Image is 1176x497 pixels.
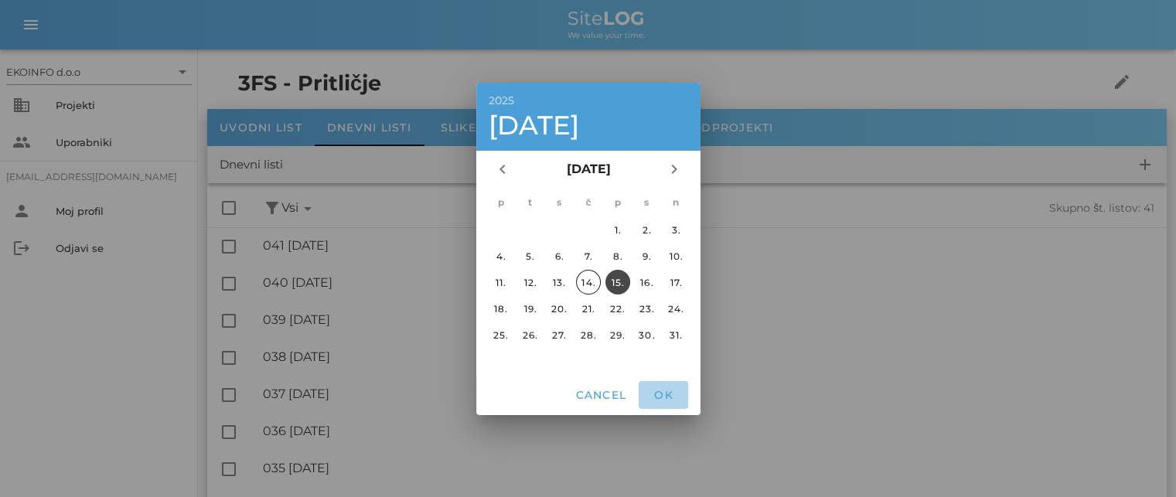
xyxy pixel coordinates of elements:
[517,302,542,314] div: 19.
[489,95,688,106] div: 2025
[575,302,600,314] div: 21.
[489,155,516,183] button: Prejšnji mesec
[575,328,600,340] div: 28.
[605,302,629,314] div: 22.
[660,155,688,183] button: Naslednji mesec
[488,296,513,321] button: 18.
[634,322,659,347] button: 30.
[568,381,632,409] button: Cancel
[488,322,513,347] button: 25.
[663,328,688,340] div: 31.
[603,189,631,216] th: p
[493,160,512,179] i: chevron_left
[574,189,602,216] th: č
[663,250,688,261] div: 10.
[547,296,571,321] button: 20.
[516,189,544,216] th: t
[634,276,659,288] div: 16.
[645,388,682,402] span: OK
[488,302,513,314] div: 18.
[517,276,542,288] div: 12.
[662,189,690,216] th: n
[547,302,571,314] div: 20.
[547,322,571,347] button: 27.
[1099,423,1176,497] div: Pripomoček za klepet
[634,302,659,314] div: 23.
[488,243,513,268] button: 4.
[634,223,659,235] div: 2.
[517,270,542,294] button: 12.
[663,296,688,321] button: 24.
[634,250,659,261] div: 9.
[605,328,629,340] div: 29.
[488,270,513,294] button: 11.
[576,276,599,288] div: 14.
[634,217,659,242] button: 2.
[663,223,688,235] div: 3.
[488,250,513,261] div: 4.
[547,250,571,261] div: 6.
[605,250,629,261] div: 8.
[517,243,542,268] button: 5.
[517,250,542,261] div: 5.
[489,112,688,138] div: [DATE]
[663,217,688,242] button: 3.
[634,270,659,294] button: 16.
[663,276,688,288] div: 17.
[665,160,683,179] i: chevron_right
[639,381,688,409] button: OK
[605,217,629,242] button: 1.
[545,189,573,216] th: s
[547,243,571,268] button: 6.
[663,270,688,294] button: 17.
[634,296,659,321] button: 23.
[560,154,616,185] button: [DATE]
[487,189,515,216] th: p
[517,296,542,321] button: 19.
[605,243,629,268] button: 8.
[663,302,688,314] div: 24.
[1099,423,1176,497] iframe: Chat Widget
[547,270,571,294] button: 13.
[488,328,513,340] div: 25.
[634,328,659,340] div: 30.
[575,296,600,321] button: 21.
[547,276,571,288] div: 13.
[575,322,600,347] button: 28.
[488,276,513,288] div: 11.
[575,270,600,294] button: 14.
[605,322,629,347] button: 29.
[632,189,660,216] th: s
[574,388,626,402] span: Cancel
[575,243,600,268] button: 7.
[605,270,629,294] button: 15.
[634,243,659,268] button: 9.
[663,243,688,268] button: 10.
[517,322,542,347] button: 26.
[575,250,600,261] div: 7.
[605,296,629,321] button: 22.
[547,328,571,340] div: 27.
[605,223,629,235] div: 1.
[663,322,688,347] button: 31.
[517,328,542,340] div: 26.
[605,276,629,288] div: 15.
